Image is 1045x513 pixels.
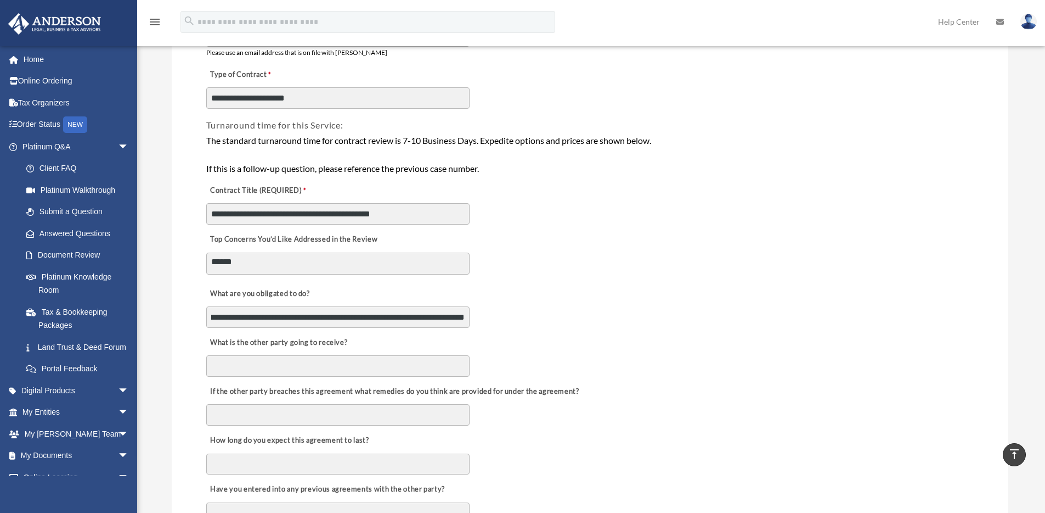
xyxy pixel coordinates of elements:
[118,466,140,489] span: arrow_drop_down
[206,67,316,82] label: Type of Contract
[148,19,161,29] a: menu
[206,384,582,399] label: If the other party breaches this agreement what remedies do you think are provided for under the ...
[15,244,140,266] a: Document Review
[8,92,145,114] a: Tax Organizers
[8,466,145,488] a: Online Learningarrow_drop_down
[206,232,381,247] label: Top Concerns You’d Like Addressed in the Review
[8,380,145,402] a: Digital Productsarrow_drop_down
[183,15,195,27] i: search
[8,423,145,445] a: My [PERSON_NAME] Teamarrow_drop_down
[206,120,343,130] span: Turnaround time for this Service:
[8,402,145,423] a: My Entitiesarrow_drop_down
[1020,14,1037,30] img: User Pic
[206,433,372,448] label: How long do you expect this agreement to last?
[8,48,145,70] a: Home
[5,13,104,35] img: Anderson Advisors Platinum Portal
[15,222,145,244] a: Answered Questions
[206,286,316,302] label: What are you obligated to do?
[15,179,145,201] a: Platinum Walkthrough
[118,402,140,424] span: arrow_drop_down
[206,48,387,57] span: Please use an email address that is on file with [PERSON_NAME]
[206,335,351,350] label: What is the other party going to receive?
[118,380,140,402] span: arrow_drop_down
[15,266,145,301] a: Platinum Knowledge Room
[8,114,145,136] a: Order StatusNEW
[8,136,145,158] a: Platinum Q&Aarrow_drop_down
[15,158,145,180] a: Client FAQ
[118,445,140,467] span: arrow_drop_down
[8,445,145,467] a: My Documentsarrow_drop_down
[206,133,974,176] div: The standard turnaround time for contract review is 7-10 Business Days. Expedite options and pric...
[8,70,145,92] a: Online Ordering
[63,116,87,133] div: NEW
[15,301,145,336] a: Tax & Bookkeeping Packages
[206,482,448,498] label: Have you entered into any previous agreements with the other party?
[15,358,145,380] a: Portal Feedback
[118,423,140,445] span: arrow_drop_down
[148,15,161,29] i: menu
[206,183,316,198] label: Contract Title (REQUIRED)
[15,336,145,358] a: Land Trust & Deed Forum
[118,136,140,158] span: arrow_drop_down
[1003,443,1026,466] a: vertical_align_top
[1008,448,1021,461] i: vertical_align_top
[15,201,145,223] a: Submit a Question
